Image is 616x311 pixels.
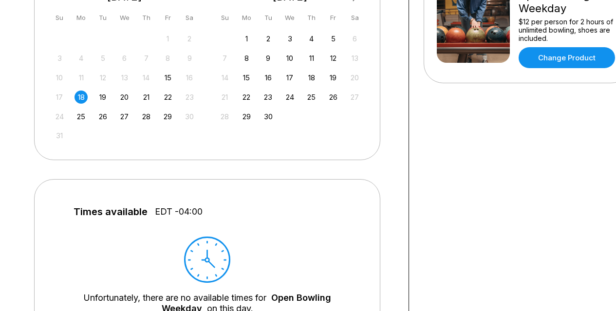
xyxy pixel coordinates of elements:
[75,11,88,24] div: Mo
[118,11,131,24] div: We
[161,110,174,123] div: Choose Friday, August 29th, 2025
[140,91,153,104] div: Choose Thursday, August 21st, 2025
[283,52,297,65] div: Choose Wednesday, September 10th, 2025
[161,71,174,84] div: Choose Friday, August 15th, 2025
[305,71,318,84] div: Choose Thursday, September 18th, 2025
[96,11,110,24] div: Tu
[305,52,318,65] div: Choose Thursday, September 11th, 2025
[161,52,174,65] div: Not available Friday, August 8th, 2025
[183,32,196,45] div: Not available Saturday, August 2nd, 2025
[218,71,231,84] div: Not available Sunday, September 14th, 2025
[240,71,253,84] div: Choose Monday, September 15th, 2025
[183,110,196,123] div: Not available Saturday, August 30th, 2025
[348,52,361,65] div: Not available Saturday, September 13th, 2025
[75,52,88,65] div: Not available Monday, August 4th, 2025
[183,71,196,84] div: Not available Saturday, August 16th, 2025
[161,91,174,104] div: Choose Friday, August 22nd, 2025
[283,11,297,24] div: We
[53,129,66,142] div: Not available Sunday, August 31st, 2025
[240,91,253,104] div: Choose Monday, September 22nd, 2025
[53,52,66,65] div: Not available Sunday, August 3rd, 2025
[75,91,88,104] div: Choose Monday, August 18th, 2025
[118,110,131,123] div: Choose Wednesday, August 27th, 2025
[53,91,66,104] div: Not available Sunday, August 17th, 2025
[183,11,196,24] div: Sa
[283,32,297,45] div: Choose Wednesday, September 3rd, 2025
[327,52,340,65] div: Choose Friday, September 12th, 2025
[183,52,196,65] div: Not available Saturday, August 9th, 2025
[53,71,66,84] div: Not available Sunday, August 10th, 2025
[96,110,110,123] div: Choose Tuesday, August 26th, 2025
[96,52,110,65] div: Not available Tuesday, August 5th, 2025
[218,91,231,104] div: Not available Sunday, September 21st, 2025
[75,71,88,84] div: Not available Monday, August 11th, 2025
[161,11,174,24] div: Fr
[183,91,196,104] div: Not available Saturday, August 23rd, 2025
[140,52,153,65] div: Not available Thursday, August 7th, 2025
[52,31,198,143] div: month 2025-08
[217,31,363,123] div: month 2025-09
[327,11,340,24] div: Fr
[96,91,110,104] div: Choose Tuesday, August 19th, 2025
[218,11,231,24] div: Su
[161,32,174,45] div: Not available Friday, August 1st, 2025
[283,91,297,104] div: Choose Wednesday, September 24th, 2025
[53,11,66,24] div: Su
[240,32,253,45] div: Choose Monday, September 1st, 2025
[53,110,66,123] div: Not available Sunday, August 24th, 2025
[348,71,361,84] div: Not available Saturday, September 20th, 2025
[140,11,153,24] div: Th
[75,110,88,123] div: Choose Monday, August 25th, 2025
[118,91,131,104] div: Choose Wednesday, August 20th, 2025
[261,71,275,84] div: Choose Tuesday, September 16th, 2025
[96,71,110,84] div: Not available Tuesday, August 12th, 2025
[140,110,153,123] div: Choose Thursday, August 28th, 2025
[140,71,153,84] div: Not available Thursday, August 14th, 2025
[261,110,275,123] div: Choose Tuesday, September 30th, 2025
[348,32,361,45] div: Not available Saturday, September 6th, 2025
[240,110,253,123] div: Choose Monday, September 29th, 2025
[327,91,340,104] div: Choose Friday, September 26th, 2025
[261,11,275,24] div: Tu
[327,32,340,45] div: Choose Friday, September 5th, 2025
[305,32,318,45] div: Choose Thursday, September 4th, 2025
[283,71,297,84] div: Choose Wednesday, September 17th, 2025
[218,110,231,123] div: Not available Sunday, September 28th, 2025
[118,52,131,65] div: Not available Wednesday, August 6th, 2025
[240,11,253,24] div: Mo
[305,91,318,104] div: Choose Thursday, September 25th, 2025
[348,11,361,24] div: Sa
[305,11,318,24] div: Th
[327,71,340,84] div: Choose Friday, September 19th, 2025
[261,91,275,104] div: Choose Tuesday, September 23rd, 2025
[240,52,253,65] div: Choose Monday, September 8th, 2025
[348,91,361,104] div: Not available Saturday, September 27th, 2025
[74,206,148,217] span: Times available
[519,47,615,68] a: Change Product
[261,32,275,45] div: Choose Tuesday, September 2nd, 2025
[155,206,203,217] span: EDT -04:00
[218,52,231,65] div: Not available Sunday, September 7th, 2025
[261,52,275,65] div: Choose Tuesday, September 9th, 2025
[118,71,131,84] div: Not available Wednesday, August 13th, 2025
